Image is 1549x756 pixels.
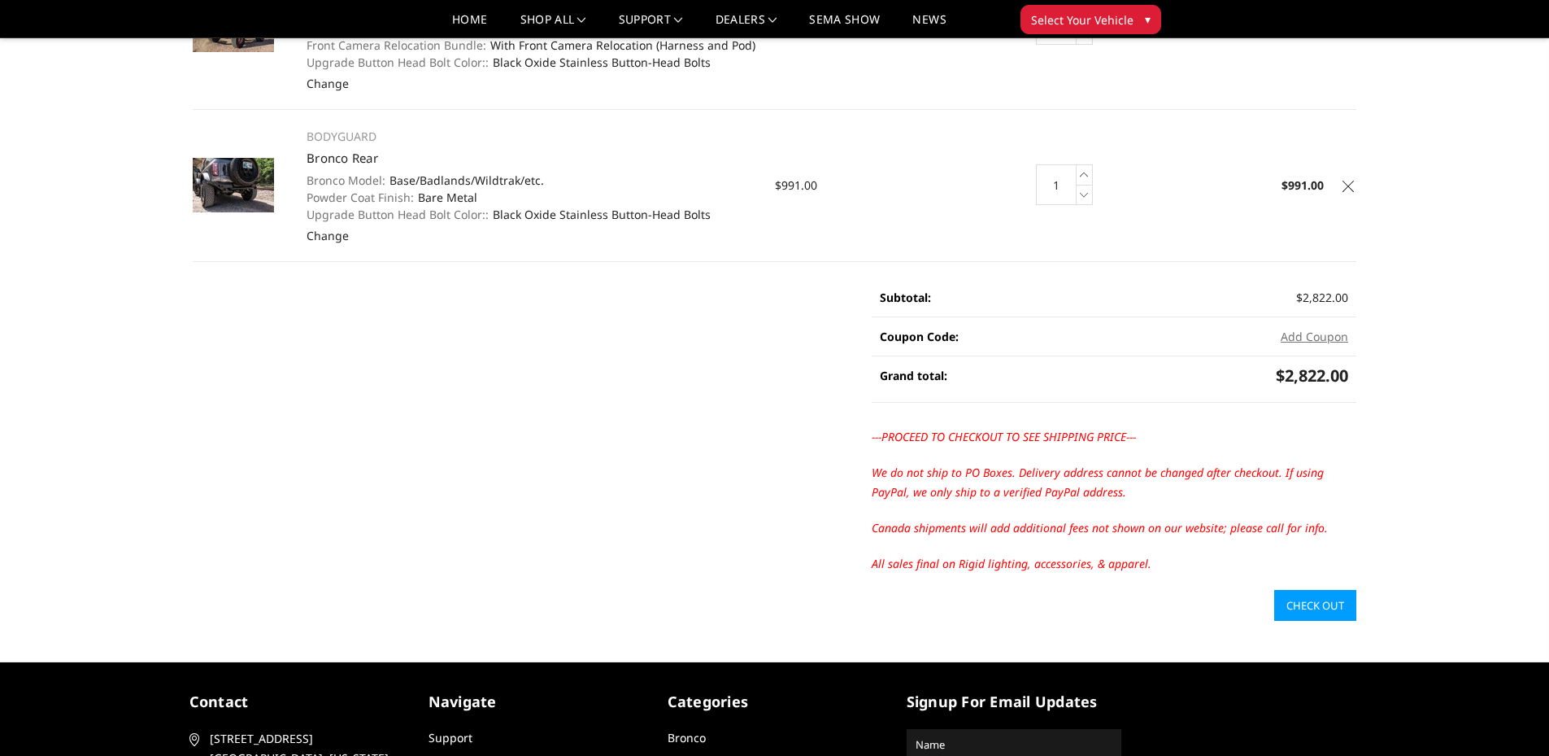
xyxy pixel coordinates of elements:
[872,463,1356,502] p: We do not ship to PO Boxes. Delivery address cannot be changed after checkout. If using PayPal, w...
[307,54,489,71] dt: Upgrade Button Head Bolt Color::
[668,691,882,713] h5: Categories
[912,14,946,37] a: News
[775,177,817,193] span: $991.00
[872,554,1356,574] p: All sales final on Rigid lighting, accessories, & apparel.
[1274,590,1356,621] a: Check out
[872,427,1356,447] p: ---PROCEED TO CHECKOUT TO SEE SHIPPING PRICE---
[1020,5,1161,34] button: Select Your Vehicle
[307,54,757,71] dd: Black Oxide Stainless Button-Head Bolts
[307,206,489,223] dt: Upgrade Button Head Bolt Color::
[872,518,1356,538] p: Canada shipments will add additional fees not shown on our website; please call for info.
[880,368,947,383] strong: Grand total:
[429,730,472,745] a: Support
[1468,678,1549,756] iframe: Chat Widget
[189,691,404,713] h5: contact
[307,172,385,189] dt: Bronco Model:
[716,14,777,37] a: Dealers
[1281,177,1324,193] strong: $991.00
[880,290,931,305] strong: Subtotal:
[520,14,586,37] a: shop all
[619,14,683,37] a: Support
[307,189,757,206] dd: Bare Metal
[1281,328,1348,345] button: Add Coupon
[668,730,706,745] a: Bronco
[307,228,349,243] a: Change
[193,158,274,212] img: Shown with optional bolt-on end caps
[307,206,757,223] dd: Black Oxide Stainless Button-Head Bolts
[1145,11,1151,28] span: ▾
[307,76,349,91] a: Change
[907,691,1121,713] h5: signup for email updates
[307,37,757,54] dd: With Front Camera Relocation (Harness and Pod)
[809,14,880,37] a: SEMA Show
[307,189,414,206] dt: Powder Coat Finish:
[307,150,378,166] a: Bronco Rear
[307,37,486,54] dt: Front Camera Relocation Bundle:
[1031,11,1133,28] span: Select Your Vehicle
[307,127,757,146] p: BODYGUARD
[1296,290,1348,305] span: $2,822.00
[1276,365,1348,387] span: $2,822.00
[307,172,757,189] dd: Base/Badlands/Wildtrak/etc.
[452,14,487,37] a: Home
[429,691,643,713] h5: Navigate
[880,329,959,344] strong: Coupon Code:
